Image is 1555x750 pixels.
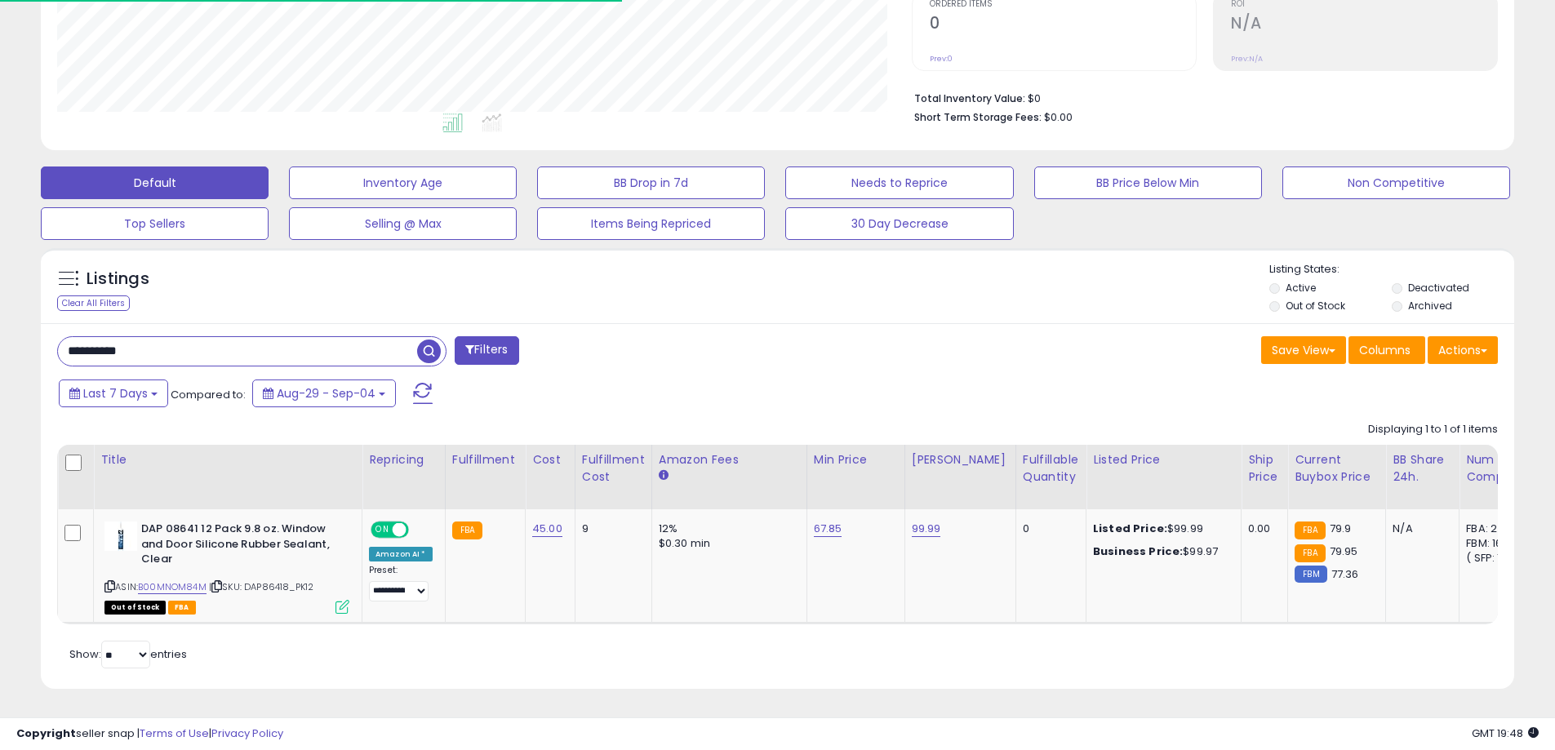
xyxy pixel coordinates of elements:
button: Items Being Repriced [537,207,765,240]
small: FBM [1295,566,1326,583]
div: Ship Price [1248,451,1281,486]
div: Amazon Fees [659,451,800,468]
div: Title [100,451,355,468]
b: Total Inventory Value: [914,91,1025,105]
label: Out of Stock [1286,299,1345,313]
span: Show: entries [69,646,187,662]
button: Selling @ Max [289,207,517,240]
div: Displaying 1 to 1 of 1 items [1368,422,1498,437]
button: Needs to Reprice [785,166,1013,199]
div: FBA: 2 [1466,521,1520,536]
li: $0 [914,87,1486,107]
button: Default [41,166,269,199]
label: Archived [1408,299,1452,313]
b: Listed Price: [1093,521,1167,536]
div: ASIN: [104,521,349,612]
span: 79.95 [1330,544,1358,559]
button: Columns [1348,336,1425,364]
button: Top Sellers [41,207,269,240]
div: 0 [1023,521,1073,536]
small: Amazon Fees. [659,468,669,483]
button: Save View [1261,336,1346,364]
a: B00MNOM84M [138,580,207,594]
div: ( SFP: 1 ) [1466,551,1520,566]
a: 99.99 [912,521,941,537]
div: [PERSON_NAME] [912,451,1009,468]
div: Amazon AI * [369,547,433,561]
button: BB Price Below Min [1034,166,1262,199]
span: OFF [407,523,433,537]
span: Aug-29 - Sep-04 [277,385,375,402]
span: 2025-09-12 19:48 GMT [1472,726,1539,741]
div: Preset: [369,565,433,601]
div: Listed Price [1093,451,1234,468]
small: Prev: 0 [930,54,953,64]
a: Privacy Policy [211,726,283,741]
img: 31YuYt0kXbL._SL40_.jpg [104,521,137,551]
a: 45.00 [532,521,562,537]
span: Compared to: [171,387,246,402]
div: 0.00 [1248,521,1275,536]
button: Last 7 Days [59,379,168,407]
div: Fulfillable Quantity [1023,451,1079,486]
strong: Copyright [16,726,76,741]
span: Last 7 Days [83,385,148,402]
a: Terms of Use [140,726,209,741]
span: All listings that are currently out of stock and unavailable for purchase on Amazon [104,601,166,615]
div: Min Price [814,451,898,468]
div: FBM: 16 [1466,536,1520,551]
div: $99.97 [1093,544,1228,559]
div: Clear All Filters [57,295,130,311]
span: $0.00 [1044,109,1073,125]
div: seller snap | | [16,726,283,742]
span: Columns [1359,342,1411,358]
span: FBA [168,601,196,615]
small: FBA [452,521,482,539]
button: Aug-29 - Sep-04 [252,379,396,407]
div: 12% [659,521,794,536]
span: 77.36 [1331,566,1359,582]
span: 79.9 [1330,521,1352,536]
h2: N/A [1231,14,1497,36]
b: DAP 08641 12 Pack 9.8 oz. Window and Door Silicone Rubber Sealant, Clear [141,521,340,571]
div: Fulfillment Cost [582,451,645,486]
div: $0.30 min [659,536,794,551]
button: Non Competitive [1282,166,1510,199]
small: Prev: N/A [1231,54,1263,64]
div: $99.99 [1093,521,1228,536]
div: 9 [582,521,639,536]
h5: Listings [87,268,149,291]
button: 30 Day Decrease [785,207,1013,240]
small: FBA [1295,521,1325,539]
div: Cost [532,451,568,468]
span: | SKU: DAP86418_PK12 [209,580,313,593]
p: Listing States: [1269,262,1514,277]
small: FBA [1295,544,1325,562]
label: Deactivated [1408,281,1469,295]
button: Actions [1428,336,1498,364]
div: N/A [1393,521,1446,536]
div: Current Buybox Price [1295,451,1379,486]
div: BB Share 24h. [1393,451,1452,486]
div: Repricing [369,451,438,468]
label: Active [1286,281,1316,295]
button: Inventory Age [289,166,517,199]
h2: 0 [930,14,1196,36]
span: ON [372,523,393,537]
b: Business Price: [1093,544,1183,559]
a: 67.85 [814,521,842,537]
b: Short Term Storage Fees: [914,110,1042,124]
button: BB Drop in 7d [537,166,765,199]
div: Fulfillment [452,451,518,468]
button: Filters [455,336,518,365]
div: Num of Comp. [1466,451,1526,486]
